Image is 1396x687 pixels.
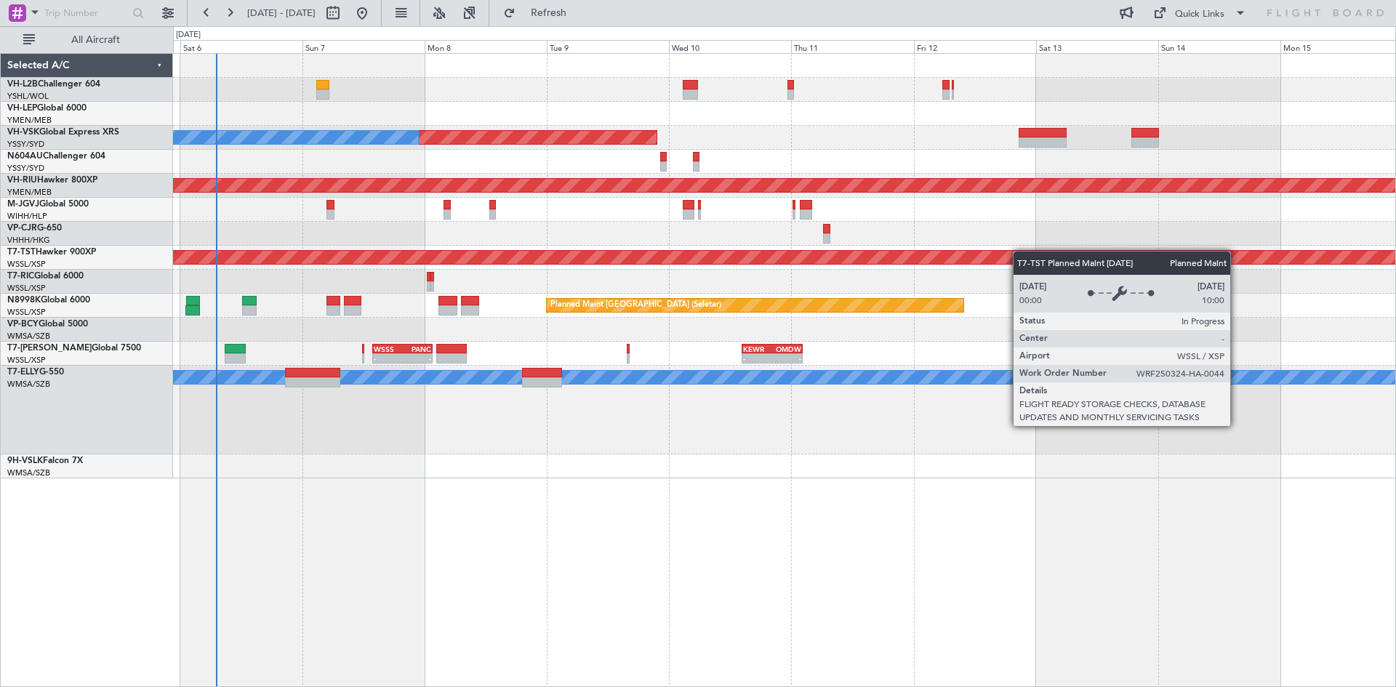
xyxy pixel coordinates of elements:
div: - [374,354,403,363]
div: Fri 12 [914,40,1036,53]
div: PANC [402,345,431,353]
a: WSSL/XSP [7,307,46,318]
a: YSSY/SYD [7,139,44,150]
span: T7-ELLY [7,368,39,377]
a: WMSA/SZB [7,467,50,478]
a: WSSL/XSP [7,355,46,366]
div: - [743,354,772,363]
div: Sun 7 [302,40,425,53]
a: WMSA/SZB [7,379,50,390]
button: Refresh [497,1,584,25]
a: 9H-VSLKFalcon 7X [7,457,83,465]
div: KEWR [743,345,772,353]
span: 9H-VSLK [7,457,43,465]
div: Thu 11 [791,40,913,53]
a: N8998KGlobal 6000 [7,296,90,305]
a: WMSA/SZB [7,331,50,342]
span: VP-CJR [7,224,37,233]
div: - [772,354,801,363]
a: YSHL/WOL [7,91,49,102]
div: Sun 14 [1158,40,1280,53]
a: YSSY/SYD [7,163,44,174]
a: WSSL/XSP [7,283,46,294]
a: VH-VSKGlobal Express XRS [7,128,119,137]
a: WIHH/HLP [7,211,47,222]
span: [DATE] - [DATE] [247,7,316,20]
a: T7-ELLYG-550 [7,368,64,377]
a: VH-RIUHawker 800XP [7,176,97,185]
span: VH-RIU [7,176,37,185]
a: M-JGVJGlobal 5000 [7,200,89,209]
span: All Aircraft [38,35,153,45]
div: [DATE] [176,29,201,41]
span: N604AU [7,152,43,161]
span: VP-BCY [7,320,39,329]
a: T7-[PERSON_NAME]Global 7500 [7,344,141,353]
a: WSSL/XSP [7,259,46,270]
div: Planned Maint [GEOGRAPHIC_DATA] (Seletar) [550,294,721,316]
a: YMEN/MEB [7,115,52,126]
a: VHHH/HKG [7,235,50,246]
div: - [402,354,431,363]
button: Quick Links [1146,1,1253,25]
div: OMDW [772,345,801,353]
a: N604AUChallenger 604 [7,152,105,161]
div: Sat 6 [180,40,302,53]
a: VH-LEPGlobal 6000 [7,104,87,113]
span: M-JGVJ [7,200,39,209]
input: Trip Number [44,2,128,24]
span: N8998K [7,296,41,305]
a: YMEN/MEB [7,187,52,198]
a: VP-BCYGlobal 5000 [7,320,88,329]
span: VH-LEP [7,104,37,113]
span: VH-L2B [7,80,38,89]
a: T7-RICGlobal 6000 [7,272,84,281]
div: Quick Links [1175,7,1224,22]
a: T7-TSTHawker 900XP [7,248,96,257]
span: VH-VSK [7,128,39,137]
div: Sat 13 [1036,40,1158,53]
span: T7-RIC [7,272,34,281]
div: Tue 9 [547,40,669,53]
span: T7-[PERSON_NAME] [7,344,92,353]
div: Wed 10 [669,40,791,53]
button: All Aircraft [16,28,158,52]
div: WSSS [374,345,403,353]
span: T7-TST [7,248,36,257]
a: VP-CJRG-650 [7,224,62,233]
span: Refresh [518,8,579,18]
a: VH-L2BChallenger 604 [7,80,100,89]
div: Mon 8 [425,40,547,53]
